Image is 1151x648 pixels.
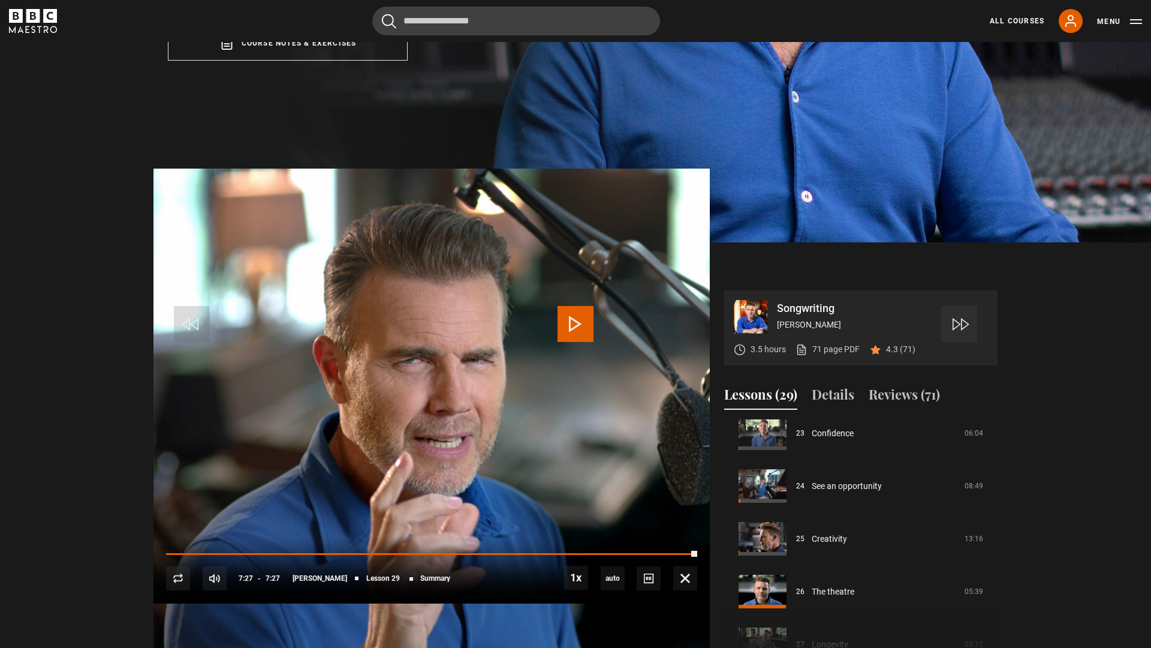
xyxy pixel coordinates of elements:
[166,566,190,590] button: Replay
[1097,16,1142,28] button: Toggle navigation
[601,566,625,590] div: Current quality: 1080p
[203,566,227,590] button: Mute
[153,290,710,604] video-js: Video Player
[796,343,860,356] a: 71 page PDF
[382,14,396,29] button: Submit the search query
[886,343,915,356] p: 4.3 (71)
[812,480,882,493] a: See an opportunity
[239,568,253,589] span: 7:27
[293,575,347,582] span: [PERSON_NAME]
[372,7,660,35] input: Search
[777,303,988,314] p: Songwriting
[168,26,408,61] a: Course notes & exercises
[166,553,697,556] div: Progress Bar
[258,574,261,583] span: -
[990,16,1044,26] a: All Courses
[673,566,697,590] button: Fullscreen
[266,568,280,589] span: 7:27
[366,575,400,582] span: Lesson 29
[724,385,797,410] button: Lessons (29)
[812,533,847,545] a: Creativity
[564,566,588,590] button: Playback Rate
[9,9,57,33] svg: BBC Maestro
[420,575,450,582] span: Summary
[812,385,854,410] button: Details
[777,319,988,331] p: [PERSON_NAME]
[812,427,854,440] a: Confidence
[812,586,854,598] a: The theatre
[601,566,625,590] span: auto
[637,566,661,590] button: Captions
[869,385,940,410] button: Reviews (71)
[751,343,786,356] p: 3.5 hours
